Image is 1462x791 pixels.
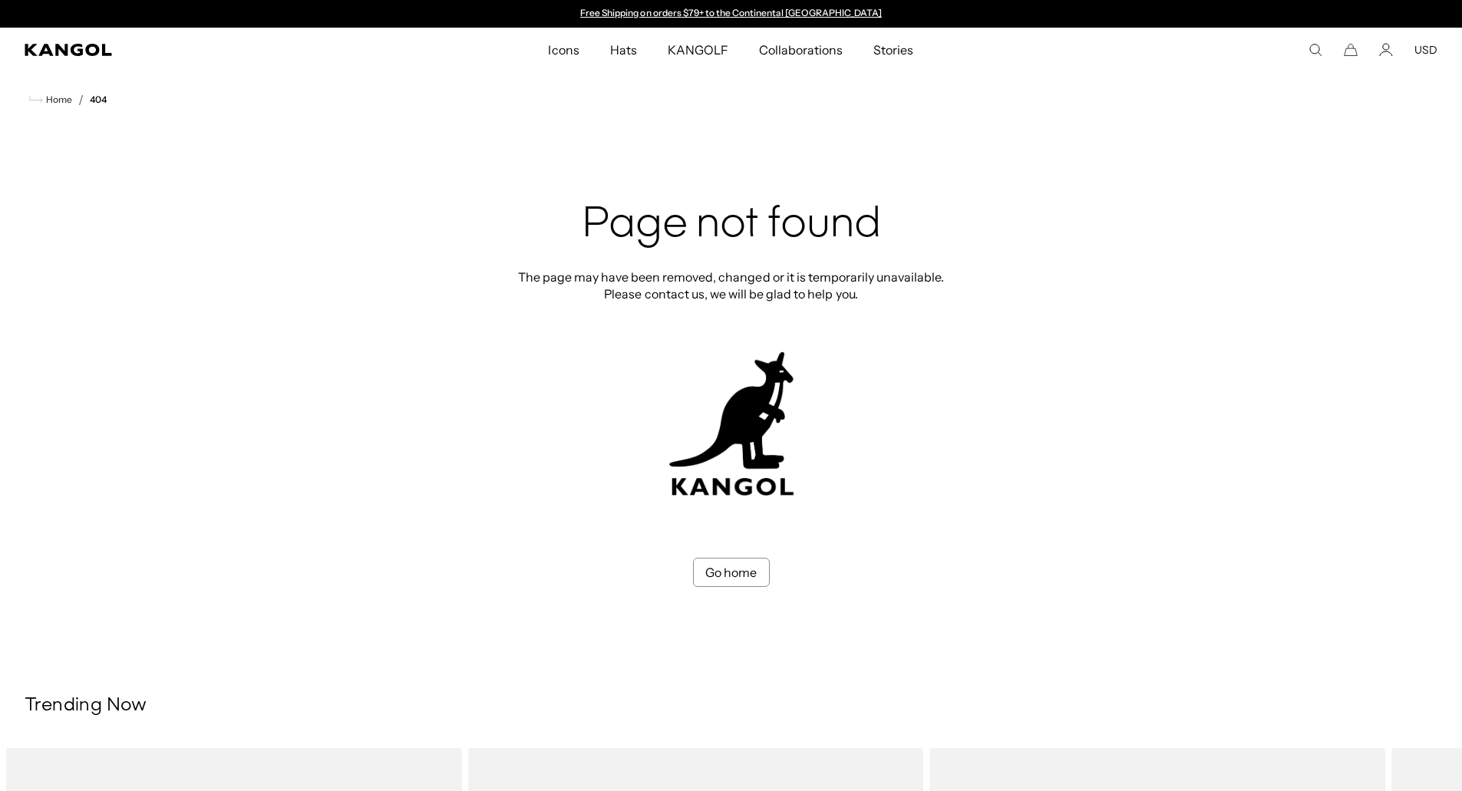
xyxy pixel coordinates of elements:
[693,558,770,587] a: Go home
[744,28,858,72] a: Collaborations
[759,28,843,72] span: Collaborations
[513,201,949,250] h2: Page not found
[43,94,72,105] span: Home
[573,8,889,20] div: 1 of 2
[873,28,913,72] span: Stories
[513,269,949,302] p: The page may have been removed, changed or it is temporarily unavailable. Please contact us, we w...
[610,28,637,72] span: Hats
[652,28,744,72] a: KANGOLF
[533,28,594,72] a: Icons
[25,694,1437,717] h3: Trending Now
[1309,43,1322,57] summary: Search here
[666,351,797,496] img: kangol-404-logo.jpg
[1344,43,1358,57] button: Cart
[1379,43,1393,57] a: Account
[858,28,929,72] a: Stories
[580,7,882,18] a: Free Shipping on orders $79+ to the Continental [GEOGRAPHIC_DATA]
[668,28,728,72] span: KANGOLF
[1414,43,1437,57] button: USD
[25,44,364,56] a: Kangol
[573,8,889,20] div: Announcement
[595,28,652,72] a: Hats
[573,8,889,20] slideshow-component: Announcement bar
[29,93,72,107] a: Home
[72,91,84,109] li: /
[548,28,579,72] span: Icons
[90,94,107,105] a: 404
